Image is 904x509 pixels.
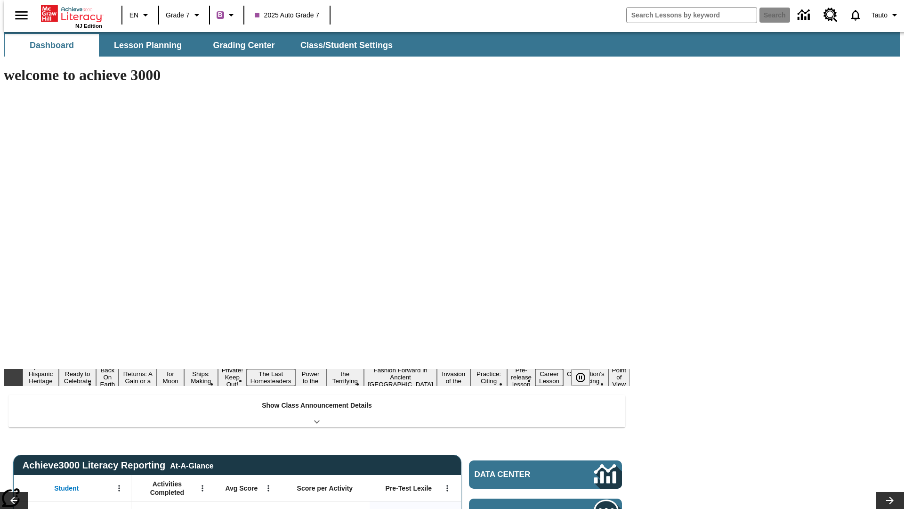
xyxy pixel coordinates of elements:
button: Lesson Planning [101,34,195,57]
a: Notifications [843,3,868,27]
input: search field [627,8,757,23]
div: Pause [571,369,599,386]
span: Student [54,484,79,493]
span: Data Center [475,470,563,479]
button: Slide 11 Fashion Forward in Ancient Rome [364,365,437,389]
button: Profile/Settings [868,7,904,24]
span: Tauto [872,10,888,20]
button: Slide 1 ¡Viva Hispanic Heritage Month! [23,362,59,393]
button: Grading Center [197,34,291,57]
button: Slide 6 Cruise Ships: Making Waves [184,362,218,393]
span: Score per Activity [297,484,353,493]
span: NJ Edition [75,23,102,29]
button: Open side menu [8,1,35,29]
h1: welcome to achieve 3000 [4,66,630,84]
span: EN [129,10,138,20]
button: Slide 12 The Invasion of the Free CD [437,362,470,393]
button: Slide 7 Private! Keep Out! [218,365,247,389]
p: Show Class Announcement Details [262,401,372,410]
div: At-A-Glance [170,460,213,470]
button: Slide 13 Mixed Practice: Citing Evidence [470,362,508,393]
button: Open Menu [195,481,210,495]
button: Slide 3 Back On Earth [96,365,119,389]
button: Grade: Grade 7, Select a grade [162,7,206,24]
span: Achieve3000 Literacy Reporting [23,460,214,471]
span: Grade 7 [166,10,190,20]
button: Slide 15 Career Lesson [535,369,563,386]
span: Pre-Test Lexile [386,484,432,493]
button: Pause [571,369,590,386]
a: Resource Center, Will open in new tab [818,2,843,28]
div: Show Class Announcement Details [8,395,625,427]
a: Data Center [792,2,818,28]
div: Home [41,3,102,29]
button: Class/Student Settings [293,34,400,57]
button: Slide 4 Free Returns: A Gain or a Drain? [119,362,157,393]
span: 2025 Auto Grade 7 [255,10,320,20]
button: Slide 17 Point of View [608,365,630,389]
button: Boost Class color is purple. Change class color [213,7,241,24]
button: Slide 9 Solar Power to the People [295,362,326,393]
div: SubNavbar [4,34,401,57]
button: Slide 16 The Constitution's Balancing Act [563,362,608,393]
span: Activities Completed [136,480,198,497]
button: Slide 14 Pre-release lesson [507,365,535,389]
button: Open Menu [440,481,454,495]
button: Open Menu [112,481,126,495]
a: Data Center [469,460,622,489]
button: Lesson carousel, Next [876,492,904,509]
button: Language: EN, Select a language [125,7,155,24]
span: Avg Score [225,484,258,493]
button: Slide 10 Attack of the Terrifying Tomatoes [326,362,364,393]
button: Slide 8 The Last Homesteaders [247,369,295,386]
a: Home [41,4,102,23]
div: SubNavbar [4,32,900,57]
button: Dashboard [5,34,99,57]
span: B [218,9,223,21]
button: Open Menu [261,481,275,495]
button: Slide 5 Time for Moon Rules? [157,362,184,393]
button: Slide 2 Get Ready to Celebrate Juneteenth! [59,362,96,393]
